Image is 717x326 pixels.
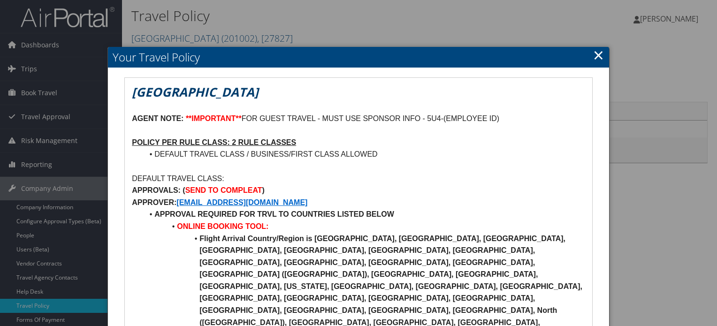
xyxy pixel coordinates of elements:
u: POLICY PER RULE CLASS: 2 RULE CLASSES [132,138,296,146]
li: DEFAULT TRAVEL CLASS / BUSINESS/FIRST CLASS ALLOWED [143,148,585,160]
strong: AGENT NOTE: [132,114,183,122]
p: DEFAULT TRAVEL CLASS: [132,173,585,185]
p: FOR GUEST TRAVEL - MUST USE SPONSOR INFO - 5U4-(EMPLOYEE ID) [132,113,585,125]
strong: ONLINE BOOKING TOOL: [177,222,268,230]
strong: APPROVALS: ( [132,186,185,194]
strong: APPROVAL REQUIRED FOR TRVL TO COUNTRIES LISTED BELOW [154,210,394,218]
strong: APPROVER: [132,198,176,206]
a: Close [593,45,604,64]
a: [EMAIL_ADDRESS][DOMAIN_NAME] [176,198,307,206]
strong: ) [262,186,265,194]
em: [GEOGRAPHIC_DATA] [132,83,259,100]
strong: SEND TO COMPLEAT [185,186,262,194]
h2: Your Travel Policy [108,47,609,68]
